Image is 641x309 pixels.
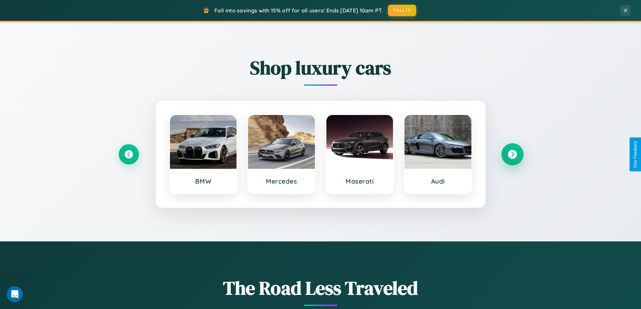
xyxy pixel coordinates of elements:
[119,275,523,301] h1: The Road Less Traveled
[388,5,416,16] button: FALL15
[333,177,387,185] h3: Maserati
[633,141,638,168] div: Give Feedback
[214,7,383,14] span: Fall into savings with 15% off for all users! Ends [DATE] 10am PT.
[119,55,523,81] h2: Shop luxury cars
[177,177,230,185] h3: BMW
[255,177,308,185] h3: Mercedes
[7,286,23,302] iframe: Intercom live chat
[411,177,465,185] h3: Audi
